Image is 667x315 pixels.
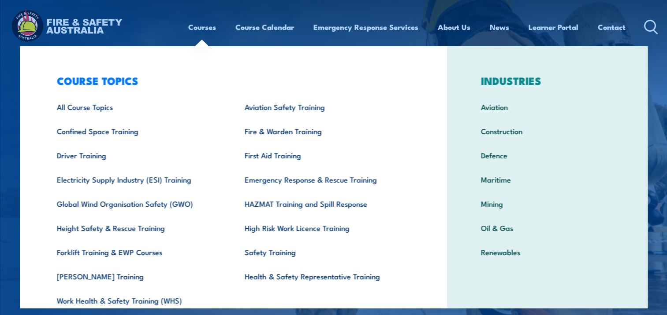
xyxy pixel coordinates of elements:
[467,95,627,119] a: Aviation
[231,119,419,143] a: Fire & Warden Training
[231,167,419,191] a: Emergency Response & Rescue Training
[231,143,419,167] a: First Aid Training
[231,95,419,119] a: Aviation Safety Training
[43,288,231,312] a: Work Health & Safety Training (WHS)
[467,74,627,87] h3: INDUSTRIES
[231,240,419,264] a: Safety Training
[43,264,231,288] a: [PERSON_NAME] Training
[438,15,470,39] a: About Us
[529,15,578,39] a: Learner Portal
[490,15,509,39] a: News
[467,167,627,191] a: Maritime
[188,15,216,39] a: Courses
[43,143,231,167] a: Driver Training
[43,119,231,143] a: Confined Space Training
[467,191,627,216] a: Mining
[43,167,231,191] a: Electricity Supply Industry (ESI) Training
[231,216,419,240] a: High Risk Work Licence Training
[231,191,419,216] a: HAZMAT Training and Spill Response
[467,119,627,143] a: Construction
[43,240,231,264] a: Forklift Training & EWP Courses
[43,95,231,119] a: All Course Topics
[43,191,231,216] a: Global Wind Organisation Safety (GWO)
[467,143,627,167] a: Defence
[598,15,626,39] a: Contact
[43,74,419,87] h3: COURSE TOPICS
[467,240,627,264] a: Renewables
[43,216,231,240] a: Height Safety & Rescue Training
[467,216,627,240] a: Oil & Gas
[231,264,419,288] a: Health & Safety Representative Training
[235,15,294,39] a: Course Calendar
[313,15,418,39] a: Emergency Response Services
